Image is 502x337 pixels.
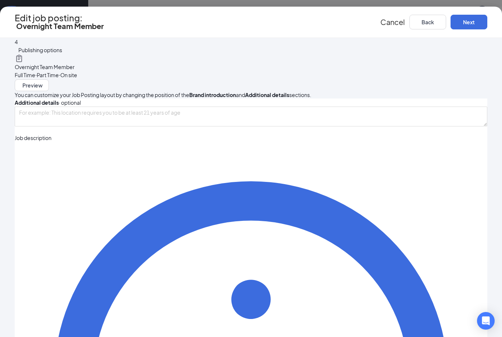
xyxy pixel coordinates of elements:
b: Additional details [15,99,59,106]
button: Cancel [380,18,405,26]
span: · optional [15,99,81,106]
h3: Edit job posting: [15,14,104,22]
span: Cancel [380,17,405,26]
div: Additional details· optional [15,98,487,126]
svg: Clipboard [15,54,24,63]
button: EyePreview [15,79,49,91]
span: You can customize your Job Posting layout by changing the position of the and sections. [15,91,311,98]
span: Overnight Team Member [16,21,104,31]
span: ‧ On site [59,72,77,78]
b: Additional details [245,92,289,98]
b: Brand introduction [189,92,236,98]
span: Full Time [15,72,35,78]
span: Job description [15,135,51,141]
span: Publishing options [18,47,62,53]
span: Preview [22,83,43,88]
button: Back [409,15,446,29]
div: Open Intercom Messenger [477,312,495,330]
span: ‧ Part Time [35,72,59,78]
span: Overnight Team Member [15,64,75,70]
span: 4 [15,39,18,45]
button: Next [451,15,487,29]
